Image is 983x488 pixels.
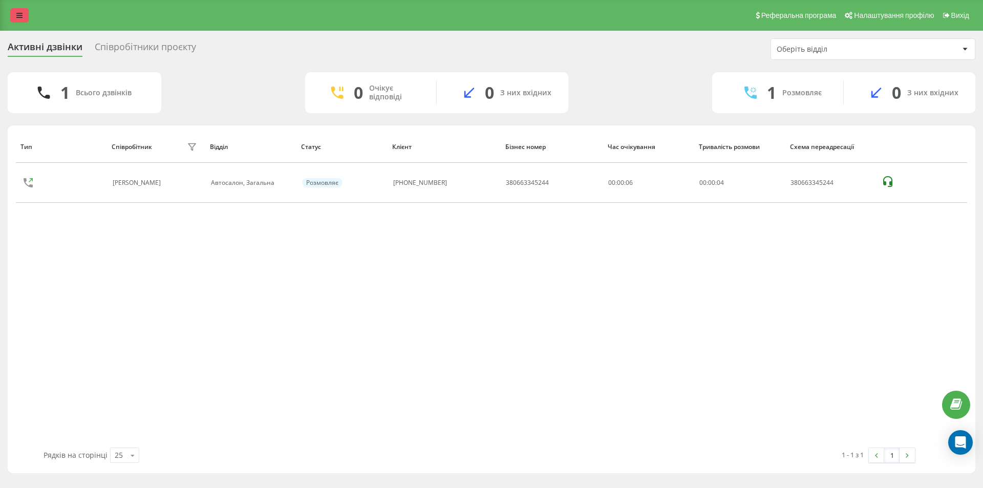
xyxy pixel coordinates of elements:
div: 380663345244 [506,179,549,186]
div: Співробітники проєкту [95,41,196,57]
div: Розмовляє [782,89,822,97]
div: Співробітник [112,143,152,151]
a: 1 [884,448,900,462]
div: З них вхідних [500,89,551,97]
div: Тип [20,143,102,151]
span: Налаштування профілю [854,11,934,19]
div: 00:00:06 [608,179,688,186]
div: 25 [115,450,123,460]
span: Вихід [951,11,969,19]
div: Відділ [210,143,291,151]
div: Статус [301,143,382,151]
div: 1 [767,83,776,102]
div: [PERSON_NAME] [113,179,163,186]
span: Рядків на сторінці [44,450,108,460]
div: 0 [485,83,494,102]
span: 04 [717,178,724,187]
div: 1 [60,83,70,102]
div: Розмовляє [302,178,343,187]
div: Активні дзвінки [8,41,82,57]
div: Бізнес номер [505,143,598,151]
div: Всього дзвінків [76,89,132,97]
div: Схема переадресації [790,143,871,151]
div: З них вхідних [907,89,958,97]
span: 00 [708,178,715,187]
div: Оберіть відділ [777,45,899,54]
div: 0 [892,83,901,102]
span: 00 [699,178,707,187]
div: 0 [354,83,363,102]
div: Автосалон, Загальна [211,179,291,186]
div: Час очікування [608,143,689,151]
div: Очікує відповіді [369,84,421,101]
div: [PHONE_NUMBER] [393,179,447,186]
div: : : [699,179,724,186]
div: Open Intercom Messenger [948,430,973,455]
div: Тривалість розмови [699,143,780,151]
div: Клієнт [392,143,496,151]
div: 1 - 1 з 1 [842,450,864,460]
span: Реферальна програма [761,11,837,19]
div: 380663345244 [790,179,870,186]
